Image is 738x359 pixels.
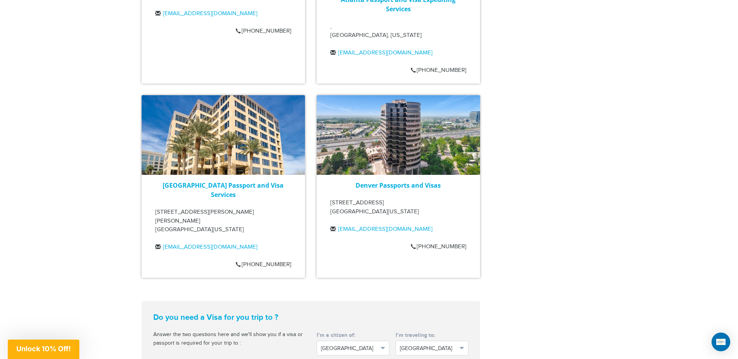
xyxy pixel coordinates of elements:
p: [PHONE_NUMBER] [411,66,466,75]
p: , [GEOGRAPHIC_DATA], [US_STATE] [330,23,466,40]
div: Open Intercom Messenger [712,333,730,351]
a: [EMAIL_ADDRESS][DOMAIN_NAME] [338,226,433,232]
strong: Do you need a Visa for you trip to ? [153,313,305,322]
span: [GEOGRAPHIC_DATA] [321,345,378,352]
p: [STREET_ADDRESS] [GEOGRAPHIC_DATA][US_STATE] [330,199,466,216]
div: Unlock 10% Off! [8,340,79,359]
label: I’m traveling to: [396,331,468,339]
span: [GEOGRAPHIC_DATA] [400,345,457,352]
a: [EMAIL_ADDRESS][DOMAIN_NAME] [338,49,433,56]
button: [GEOGRAPHIC_DATA] [317,341,389,356]
button: [GEOGRAPHIC_DATA] [396,341,468,356]
label: I’m a citizen of: [317,331,389,339]
a: Denver Passports and Visas [356,181,441,190]
p: Answer the two questions here and we'll show you if a visa or passport is required for your trip ... [153,331,305,348]
p: [PHONE_NUMBER] [236,27,291,36]
img: passportsandvisas_denver_5251_dtc_parkway_-_28de80_-_029b8f063c7946511503b0bb3931d518761db640.jpg [317,95,480,174]
p: [PHONE_NUMBER] [236,260,291,269]
span: Unlock 10% Off! [16,345,71,353]
p: [STREET_ADDRESS][PERSON_NAME][PERSON_NAME] [GEOGRAPHIC_DATA][US_STATE] [155,208,291,234]
a: [EMAIL_ADDRESS][DOMAIN_NAME] [163,244,258,250]
p: [PHONE_NUMBER] [411,242,466,251]
img: howardhughes_-_28de80_-_029b8f063c7946511503b0bb3931d518761db640.jpg [142,95,305,174]
a: [EMAIL_ADDRESS][DOMAIN_NAME] [163,10,258,17]
a: [GEOGRAPHIC_DATA] Passport and Visa Services [163,181,284,199]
